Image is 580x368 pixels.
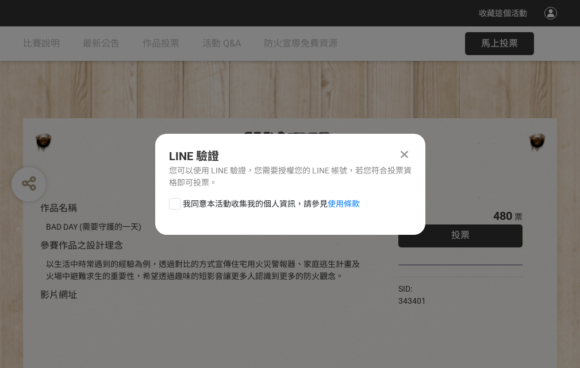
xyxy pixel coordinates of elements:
[40,289,77,300] span: 影片網址
[40,240,123,251] span: 參賽作品之設計理念
[46,221,364,233] div: BAD DAY (需要守護的一天)
[493,209,512,223] span: 480
[23,38,60,49] span: 比賽說明
[465,32,534,55] button: 馬上投票
[46,258,364,282] div: 以生活中時常遇到的經驗為例，透過對比的方式宣傳住宅用火災警報器、家庭逃生計畫及火場中避難求生的重要性，希望透過趣味的短影音讓更多人認識到更多的防火觀念。
[169,165,412,189] div: 您可以使用 LINE 驗證，您需要授權您的 LINE 帳號，若您符合投票資格即可投票。
[169,148,412,165] div: LINE 驗證
[143,38,179,49] span: 作品投票
[202,38,241,49] span: 活動 Q&A
[83,38,120,49] span: 最新公告
[183,198,360,210] span: 我同意本活動收集我的個人資訊，請參見
[479,9,527,18] span: 收藏這個活動
[264,38,337,49] span: 防火宣導免費資源
[429,283,486,295] iframe: Facebook Share
[202,26,241,61] a: 活動 Q&A
[481,38,518,49] span: 馬上投票
[40,203,77,214] span: 作品名稱
[451,230,470,241] span: 投票
[328,199,360,208] a: 使用條款
[83,26,120,61] a: 最新公告
[23,26,60,61] a: 比賽說明
[398,284,426,305] span: SID: 343401
[143,26,179,61] a: 作品投票
[264,26,337,61] a: 防火宣導免費資源
[514,212,523,222] span: 票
